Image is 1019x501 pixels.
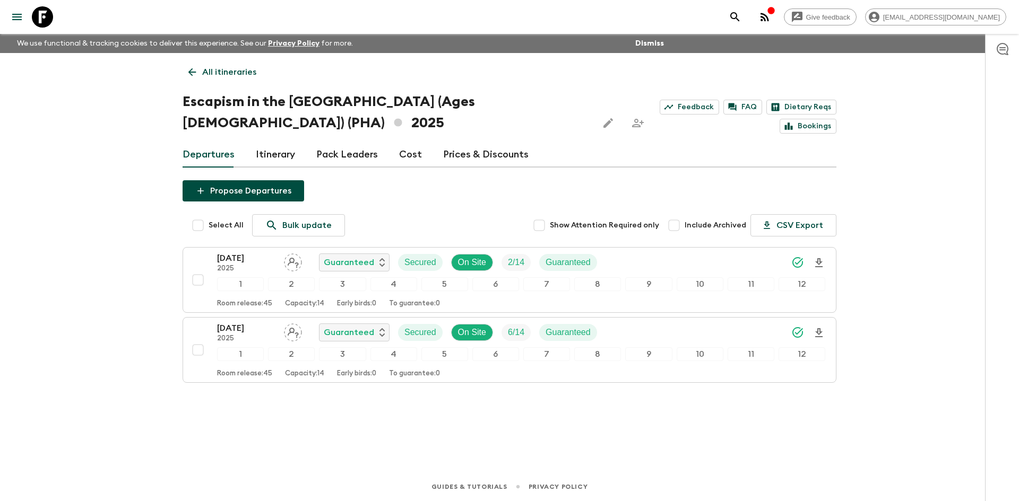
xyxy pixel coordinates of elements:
[183,247,836,313] button: [DATE]2025Assign pack leaderGuaranteedSecuredOn SiteTrip FillGuaranteed123456789101112Room releas...
[779,277,825,291] div: 12
[268,277,315,291] div: 2
[750,214,836,236] button: CSV Export
[284,327,302,335] span: Assign pack leader
[183,180,304,201] button: Propose Departures
[508,256,524,269] p: 2 / 14
[217,252,275,265] p: [DATE]
[324,326,374,339] p: Guaranteed
[217,347,264,361] div: 1
[337,300,376,308] p: Early birds: 0
[791,256,804,269] svg: Synced Successfully
[443,142,529,168] a: Prices & Discounts
[183,142,235,168] a: Departures
[319,347,366,361] div: 3
[217,265,275,273] p: 2025
[546,326,591,339] p: Guaranteed
[574,347,621,361] div: 8
[268,40,319,47] a: Privacy Policy
[217,322,275,335] p: [DATE]
[724,6,746,28] button: search adventures
[574,277,621,291] div: 8
[217,335,275,343] p: 2025
[398,324,443,341] div: Secured
[256,142,295,168] a: Itinerary
[723,100,762,115] a: FAQ
[389,370,440,378] p: To guarantee: 0
[370,277,417,291] div: 4
[472,347,519,361] div: 6
[502,254,531,271] div: Trip Fill
[458,256,486,269] p: On Site
[421,277,468,291] div: 5
[282,219,332,232] p: Bulk update
[389,300,440,308] p: To guarantee: 0
[865,8,1006,25] div: [EMAIL_ADDRESS][DOMAIN_NAME]
[784,8,857,25] a: Give feedback
[546,256,591,269] p: Guaranteed
[625,347,672,361] div: 9
[877,13,1006,21] span: [EMAIL_ADDRESS][DOMAIN_NAME]
[398,254,443,271] div: Secured
[598,112,619,134] button: Edit this itinerary
[791,326,804,339] svg: Synced Successfully
[217,370,272,378] p: Room release: 45
[316,142,378,168] a: Pack Leaders
[766,100,836,115] a: Dietary Reqs
[625,277,672,291] div: 9
[685,220,746,231] span: Include Archived
[324,256,374,269] p: Guaranteed
[337,370,376,378] p: Early birds: 0
[813,257,825,269] svg: Download Onboarding
[285,300,324,308] p: Capacity: 14
[780,119,836,134] a: Bookings
[183,317,836,383] button: [DATE]2025Assign pack leaderGuaranteedSecuredOn SiteTrip FillGuaranteed123456789101112Room releas...
[677,277,723,291] div: 10
[284,257,302,265] span: Assign pack leader
[779,347,825,361] div: 12
[627,112,649,134] span: Share this itinerary
[252,214,345,236] a: Bulk update
[285,370,324,378] p: Capacity: 14
[217,300,272,308] p: Room release: 45
[677,347,723,361] div: 10
[209,220,244,231] span: Select All
[404,326,436,339] p: Secured
[202,66,256,78] p: All itineraries
[6,6,28,28] button: menu
[728,347,774,361] div: 11
[183,91,589,134] h1: Escapism in the [GEOGRAPHIC_DATA] (Ages [DEMOGRAPHIC_DATA]) (PHA) 2025
[404,256,436,269] p: Secured
[813,327,825,339] svg: Download Onboarding
[217,277,264,291] div: 1
[451,324,493,341] div: On Site
[268,347,315,361] div: 2
[523,277,570,291] div: 7
[800,13,856,21] span: Give feedback
[529,481,588,493] a: Privacy Policy
[502,324,531,341] div: Trip Fill
[660,100,719,115] a: Feedback
[370,347,417,361] div: 4
[633,36,667,51] button: Dismiss
[728,277,774,291] div: 11
[183,61,262,83] a: All itineraries
[508,326,524,339] p: 6 / 14
[13,34,357,53] p: We use functional & tracking cookies to deliver this experience. See our for more.
[472,277,519,291] div: 6
[550,220,659,231] span: Show Attention Required only
[431,481,507,493] a: Guides & Tutorials
[421,347,468,361] div: 5
[399,142,422,168] a: Cost
[523,347,570,361] div: 7
[458,326,486,339] p: On Site
[319,277,366,291] div: 3
[451,254,493,271] div: On Site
